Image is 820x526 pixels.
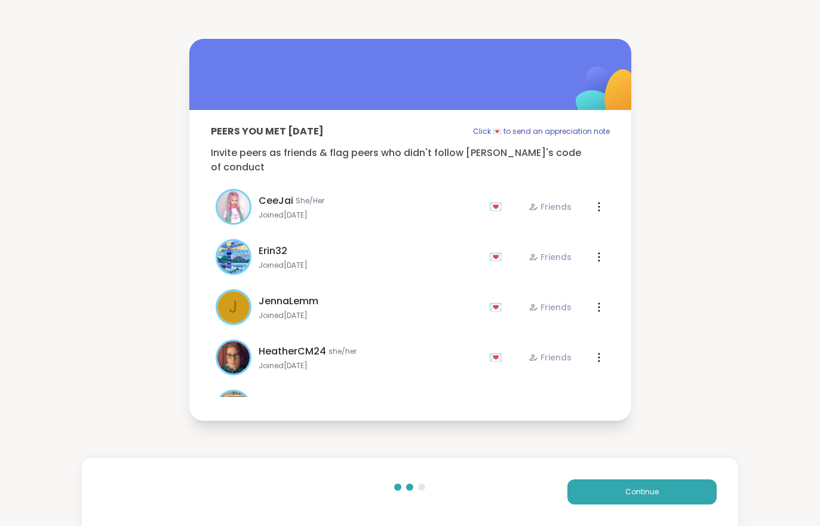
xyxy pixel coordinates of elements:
[217,241,250,273] img: Erin32
[328,347,357,356] span: she/her
[259,261,482,270] span: Joined [DATE]
[473,124,610,139] p: Click 💌 to send an appreciation note
[259,210,482,220] span: Joined [DATE]
[259,294,318,308] span: JennaLemm
[625,487,659,497] span: Continue
[259,361,482,371] span: Joined [DATE]
[229,295,238,320] span: J
[217,341,250,374] img: HeatherCM24
[489,298,507,317] div: 💌
[259,344,326,359] span: HeatherCM24
[259,244,287,258] span: Erin32
[529,301,572,313] div: Friends
[259,395,348,409] span: Jill_LadyOfTheMountain
[529,251,572,263] div: Friends
[489,247,507,267] div: 💌
[489,348,507,367] div: 💌
[217,191,250,223] img: CeeJai
[567,479,717,504] button: Continue
[217,392,250,424] img: Jill_LadyOfTheMountain
[259,311,482,320] span: Joined [DATE]
[529,351,572,363] div: Friends
[489,197,507,216] div: 💌
[548,35,667,154] img: ShareWell Logomark
[296,196,324,206] span: She/Her
[211,146,610,175] p: Invite peers as friends & flag peers who didn't follow [PERSON_NAME]'s code of conduct
[259,194,293,208] span: CeeJai
[529,201,572,213] div: Friends
[211,124,324,139] p: Peers you met [DATE]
